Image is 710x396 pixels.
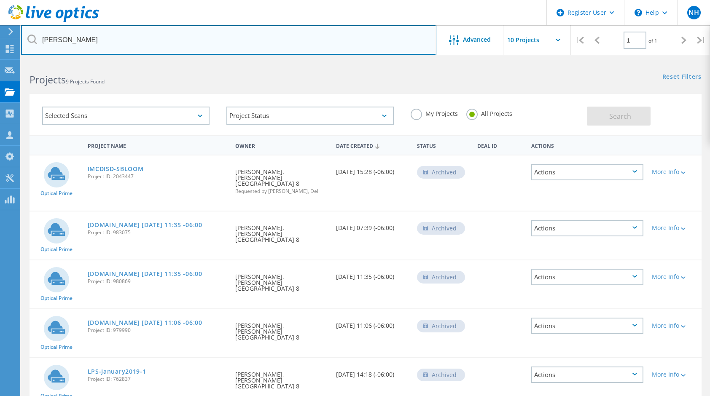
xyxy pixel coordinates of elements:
[42,107,210,125] div: Selected Scans
[332,155,412,183] div: [DATE] 15:28 (-06:00)
[231,260,332,300] div: [PERSON_NAME], [PERSON_NAME][GEOGRAPHIC_DATA] 8
[417,320,465,332] div: Archived
[531,164,644,180] div: Actions
[652,372,697,377] div: More Info
[88,377,227,382] span: Project ID: 762837
[609,112,631,121] span: Search
[332,137,412,153] div: Date Created
[231,155,332,202] div: [PERSON_NAME], [PERSON_NAME][GEOGRAPHIC_DATA] 8
[332,309,412,337] div: [DATE] 11:06 (-06:00)
[531,220,644,236] div: Actions
[66,78,105,85] span: 9 Projects Found
[88,230,227,235] span: Project ID: 983075
[463,37,491,43] span: Advanced
[88,279,227,284] span: Project ID: 980869
[231,309,332,349] div: [PERSON_NAME], [PERSON_NAME][GEOGRAPHIC_DATA] 8
[413,137,473,153] div: Status
[231,137,332,153] div: Owner
[88,174,227,179] span: Project ID: 2043447
[417,369,465,381] div: Archived
[652,323,697,329] div: More Info
[652,225,697,231] div: More Info
[417,166,465,179] div: Archived
[693,25,710,55] div: |
[88,328,227,333] span: Project ID: 979990
[473,137,527,153] div: Deal Id
[652,274,697,280] div: More Info
[571,25,588,55] div: |
[332,211,412,239] div: [DATE] 07:39 (-06:00)
[531,269,644,285] div: Actions
[652,169,697,175] div: More Info
[40,296,73,301] span: Optical Prime
[648,37,657,44] span: of 1
[531,367,644,383] div: Actions
[21,25,436,55] input: Search projects by name, owner, ID, company, etc
[30,73,66,86] b: Projects
[635,9,642,16] svg: \n
[466,109,512,117] label: All Projects
[411,109,458,117] label: My Projects
[8,18,99,24] a: Live Optics Dashboard
[417,271,465,284] div: Archived
[235,189,328,194] span: Requested by [PERSON_NAME], Dell
[527,137,648,153] div: Actions
[88,369,146,375] a: LPS-January2019-1
[332,358,412,386] div: [DATE] 14:18 (-06:00)
[40,191,73,196] span: Optical Prime
[417,222,465,235] div: Archived
[40,247,73,252] span: Optical Prime
[88,320,202,326] a: [DOMAIN_NAME] [DATE] 11:06 -06:00
[231,211,332,251] div: [PERSON_NAME], [PERSON_NAME][GEOGRAPHIC_DATA] 8
[40,345,73,350] span: Optical Prime
[88,271,202,277] a: [DOMAIN_NAME] [DATE] 11:35 -06:00
[531,318,644,334] div: Actions
[688,9,699,16] span: NH
[88,222,202,228] a: [DOMAIN_NAME] [DATE] 11:35 -06:00
[88,166,144,172] a: IMCDISD-SBLOOM
[587,107,651,126] button: Search
[226,107,394,125] div: Project Status
[662,74,702,81] a: Reset Filters
[332,260,412,288] div: [DATE] 11:35 (-06:00)
[83,137,231,153] div: Project Name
